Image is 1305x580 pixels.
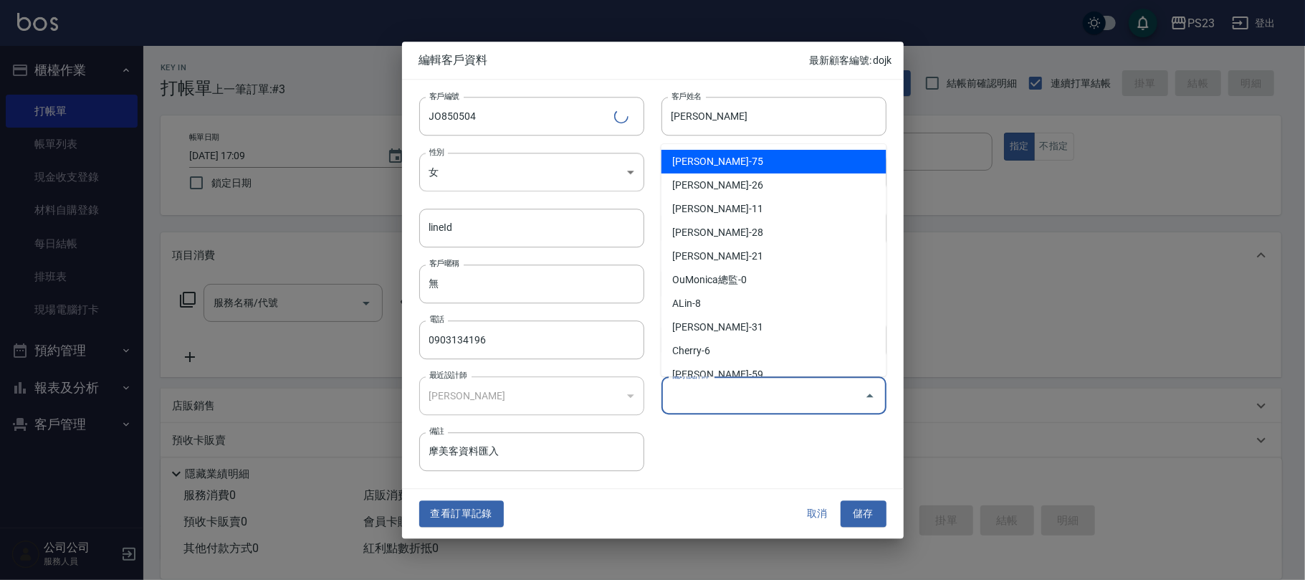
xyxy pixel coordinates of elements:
button: 取消 [795,501,841,528]
label: 電話 [429,314,444,325]
label: 客戶姓名 [671,90,702,101]
button: 查看訂單記錄 [419,501,504,528]
li: [PERSON_NAME]-28 [661,221,886,244]
li: [PERSON_NAME]-31 [661,315,886,339]
li: [PERSON_NAME]-21 [661,244,886,268]
div: [PERSON_NAME] [419,376,644,415]
label: 客戶編號 [429,90,459,101]
span: 編輯客戶資料 [419,53,810,67]
li: [PERSON_NAME]-75 [661,150,886,173]
label: 客戶暱稱 [429,258,459,269]
label: 備註 [429,427,444,437]
li: OuMonica總監-0 [661,268,886,292]
li: Cherry-6 [661,339,886,363]
li: ALin-8 [661,292,886,315]
li: [PERSON_NAME]-26 [661,173,886,197]
button: Close [859,384,881,407]
button: 儲存 [841,501,886,528]
label: 最近設計師 [429,370,467,381]
label: 性別 [429,146,444,157]
li: [PERSON_NAME]-11 [661,197,886,221]
li: [PERSON_NAME]-59 [661,363,886,386]
p: 最新顧客編號: dojk [809,53,891,68]
div: 女 [419,153,644,191]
